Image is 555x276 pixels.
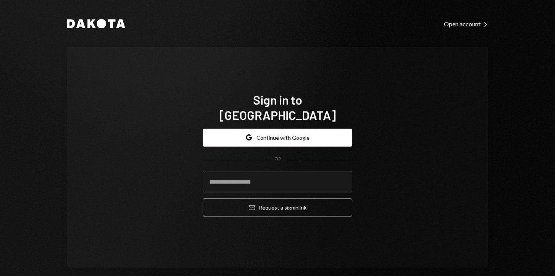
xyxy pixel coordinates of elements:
button: Continue with Google [203,129,352,147]
h1: Sign in to [GEOGRAPHIC_DATA] [203,92,352,123]
div: OR [274,156,281,162]
button: Request a signinlink [203,199,352,216]
div: Open account [444,20,488,28]
a: Open account [444,19,488,28]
